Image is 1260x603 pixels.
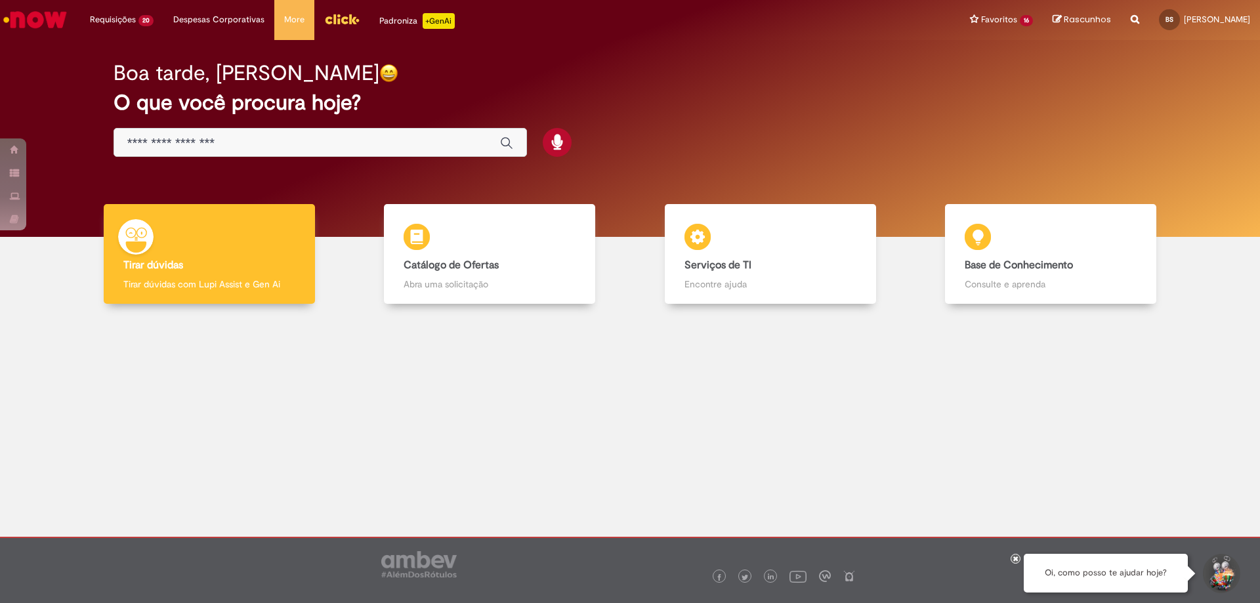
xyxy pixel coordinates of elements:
img: logo_footer_twitter.png [742,574,748,581]
a: Rascunhos [1053,14,1111,26]
span: [PERSON_NAME] [1184,14,1250,25]
b: Base de Conhecimento [965,259,1073,272]
b: Catálogo de Ofertas [404,259,499,272]
p: Abra uma solicitação [404,278,576,291]
button: Iniciar Conversa de Suporte [1201,554,1240,593]
img: ServiceNow [1,7,69,33]
b: Tirar dúvidas [123,259,183,272]
img: happy-face.png [379,64,398,83]
span: 16 [1020,15,1033,26]
b: Serviços de TI [684,259,751,272]
a: Tirar dúvidas Tirar dúvidas com Lupi Assist e Gen Ai [69,204,350,304]
a: Serviços de TI Encontre ajuda [630,204,911,304]
span: 20 [138,15,154,26]
h2: Boa tarde, [PERSON_NAME] [114,62,379,85]
span: Rascunhos [1064,13,1111,26]
p: +GenAi [423,13,455,29]
a: Catálogo de Ofertas Abra uma solicitação [350,204,631,304]
span: Requisições [90,13,136,26]
p: Consulte e aprenda [965,278,1137,291]
img: logo_footer_ambev_rotulo_gray.png [381,551,457,577]
span: More [284,13,304,26]
div: Padroniza [379,13,455,29]
img: logo_footer_naosei.png [843,570,855,582]
img: logo_footer_youtube.png [789,568,807,585]
img: logo_footer_linkedin.png [768,573,774,581]
img: click_logo_yellow_360x200.png [324,9,360,29]
img: logo_footer_facebook.png [716,574,723,581]
span: BS [1165,15,1173,24]
a: Base de Conhecimento Consulte e aprenda [911,204,1192,304]
img: logo_footer_workplace.png [819,570,831,582]
p: Encontre ajuda [684,278,856,291]
span: Favoritos [981,13,1017,26]
div: Oi, como posso te ajudar hoje? [1024,554,1188,593]
h2: O que você procura hoje? [114,91,1147,114]
p: Tirar dúvidas com Lupi Assist e Gen Ai [123,278,295,291]
span: Despesas Corporativas [173,13,264,26]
